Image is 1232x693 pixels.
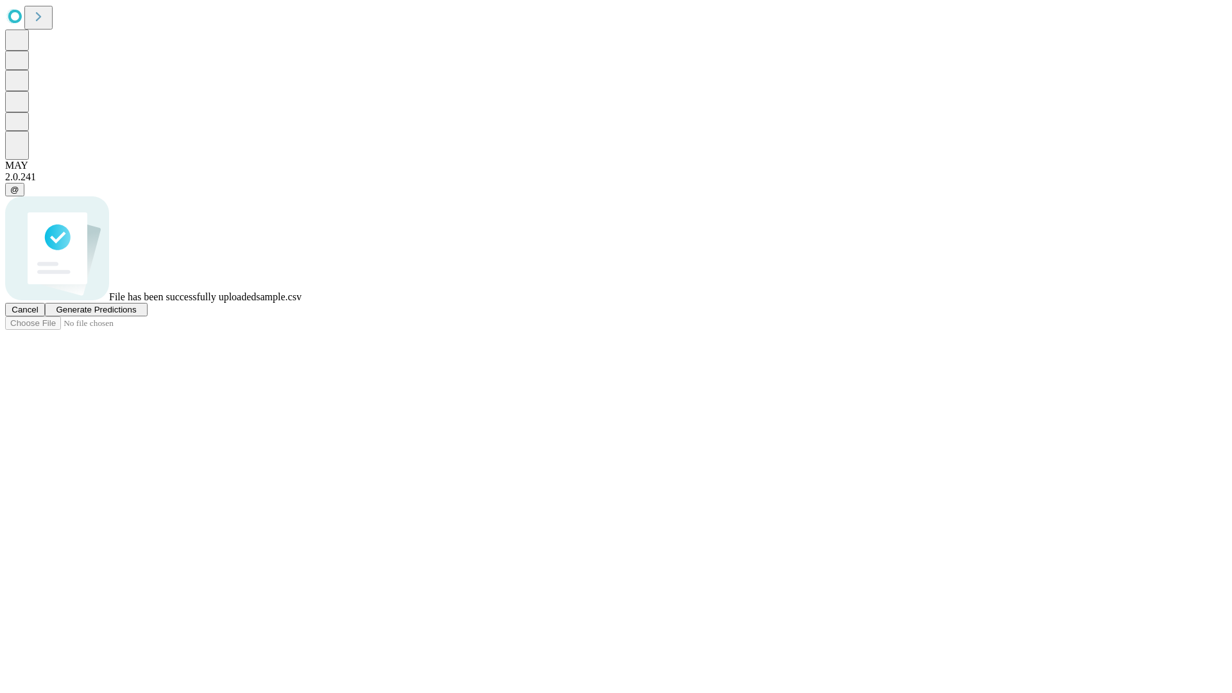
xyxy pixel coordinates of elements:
span: Cancel [12,305,38,314]
span: sample.csv [256,291,302,302]
span: @ [10,185,19,194]
button: @ [5,183,24,196]
button: Generate Predictions [45,303,148,316]
span: File has been successfully uploaded [109,291,256,302]
span: Generate Predictions [56,305,136,314]
div: MAY [5,160,1227,171]
div: 2.0.241 [5,171,1227,183]
button: Cancel [5,303,45,316]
